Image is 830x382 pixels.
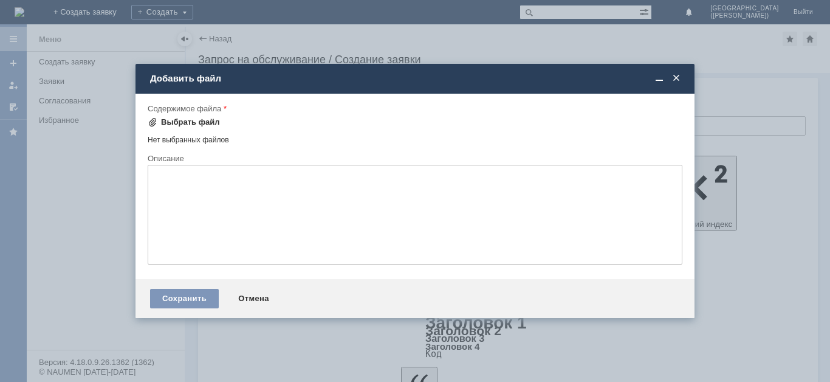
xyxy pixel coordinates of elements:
div: Содержимое файла [148,105,680,113]
div: Просьба удалить отдложенные чеки [5,15,177,24]
div: Добрый вечер. [5,5,177,15]
div: Нет выбранных файлов [148,131,682,145]
span: Закрыть [670,73,682,84]
div: Добавить файл [150,73,682,84]
div: Описание [148,155,680,162]
div: Выбрать файл [161,117,220,127]
span: Свернуть (Ctrl + M) [653,73,665,84]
